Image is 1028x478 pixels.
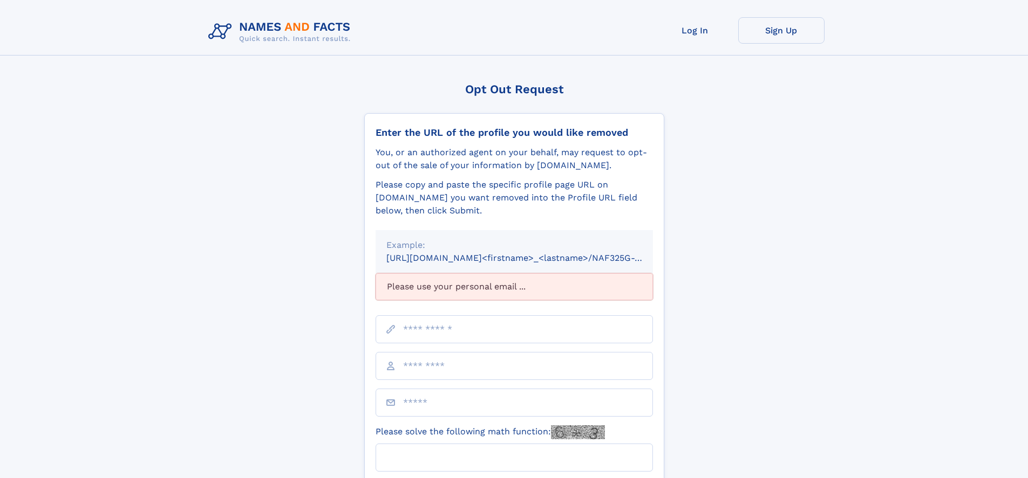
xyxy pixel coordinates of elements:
a: Log In [652,17,738,44]
div: Opt Out Request [364,82,664,96]
small: [URL][DOMAIN_NAME]<firstname>_<lastname>/NAF325G-xxxxxxxx [386,253,673,263]
div: You, or an authorized agent on your behalf, may request to opt-out of the sale of your informatio... [376,146,653,172]
a: Sign Up [738,17,825,44]
div: Please use your personal email ... [376,273,653,300]
div: Please copy and paste the specific profile page URL on [DOMAIN_NAME] you want removed into the Pr... [376,178,653,217]
img: Logo Names and Facts [204,17,359,46]
div: Enter the URL of the profile you would like removed [376,127,653,138]
label: Please solve the following math function: [376,425,605,439]
div: Example: [386,239,642,252]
